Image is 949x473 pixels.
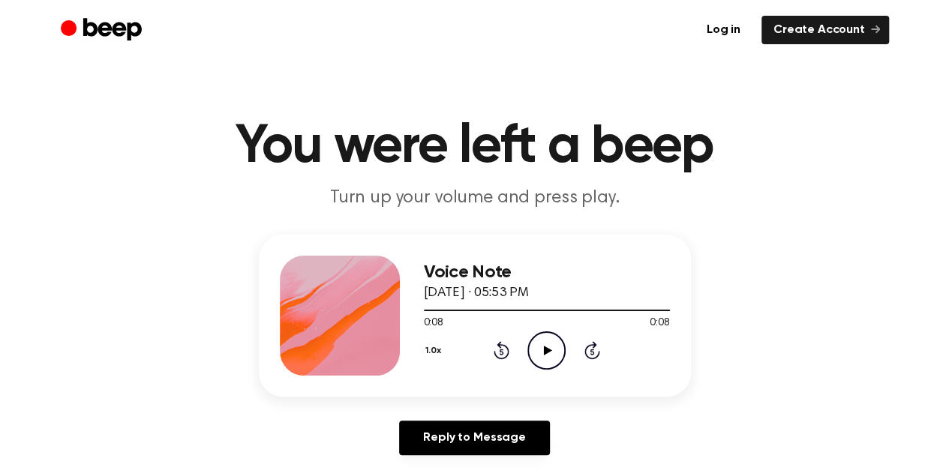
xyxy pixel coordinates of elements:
button: 1.0x [424,338,447,364]
a: Reply to Message [399,421,549,455]
a: Log in [695,16,752,44]
span: 0:08 [650,316,669,331]
h3: Voice Note [424,262,670,283]
span: 0:08 [424,316,443,331]
a: Beep [61,16,146,45]
a: Create Account [761,16,889,44]
h1: You were left a beep [91,120,859,174]
p: Turn up your volume and press play. [187,186,763,211]
span: [DATE] · 05:53 PM [424,286,529,300]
